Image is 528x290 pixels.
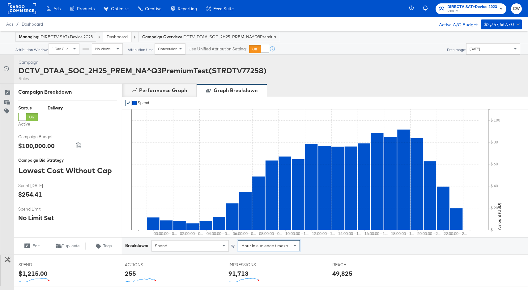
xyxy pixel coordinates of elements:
[484,21,514,28] div: $2,747,667.70
[53,6,61,11] span: Ads
[18,105,38,111] div: Status
[339,229,376,235] text: 16:00:00 - 16:59:59
[234,229,271,235] text: 08:00:00 - 08:59:59
[103,243,112,249] span: Tags
[366,229,402,235] text: 18:00:00 - 18:59:59
[125,262,171,268] span: ACTIONS
[214,87,258,94] div: Graph Breakdown
[18,134,65,140] span: Campaign Budget
[447,4,497,10] span: DIRECTV SAT+Device 2023
[447,9,497,14] span: DirecTV
[18,88,117,96] div: Campaign Breakdown
[241,243,293,249] span: Hour in audience timezone
[13,22,22,27] span: /
[18,165,117,176] div: Lowest Cost Without Cap
[138,100,149,105] span: Spend
[18,121,38,127] label: Active
[287,229,323,235] text: 12:00:00 - 12:59:59
[207,229,244,235] text: 06:00:00 - 06:59:59
[18,213,54,222] div: No Limit Set
[19,262,65,268] span: SPEND
[127,48,155,52] div: Attribution time:
[189,46,247,52] label: Use Unified Attribution Setting:
[111,6,129,11] span: Optimize
[6,22,13,27] span: Ads
[432,19,478,29] div: Active A/C Budget
[19,76,266,82] div: Sales
[18,183,65,189] span: Spent [DATE]
[183,34,276,40] span: DCTV_DTAA_SOC_2H25_PREM_NA^Q3PremiumTest(STRDTV77258)
[19,34,93,40] div: DIRECTV SAT+Device 2023
[18,206,65,212] span: Spend Limit
[86,242,122,250] button: Tags
[332,269,352,278] div: 49,825
[228,262,275,268] span: IMPRESSIONS
[22,22,43,27] a: Dashboard
[419,229,455,235] text: 22:00:00 - 22:59:59
[332,262,379,268] span: REACH
[48,105,63,111] div: Delivery
[213,6,234,11] span: Feed Suite
[142,34,182,39] strong: Campaign Overview:
[481,19,522,29] button: $2,747,667.70
[313,229,350,235] text: 14:00:00 - 14:59:59
[511,3,522,14] button: CW
[139,87,187,94] div: Performance Graph
[107,34,128,40] a: Dashboard
[19,269,48,278] div: $1,215.00
[15,48,49,52] div: Attribution Window:
[228,269,249,278] div: 91,713
[155,229,192,235] text: 02:00:00 - 02:59:59
[129,229,165,235] text: 00:00:00 - 00:59:59
[62,243,80,249] span: Duplicate
[50,242,86,250] button: Duplicate
[513,5,519,12] span: CW
[18,190,42,199] div: $254.41
[436,3,506,14] button: DIRECTV SAT+Device 2023DirecTV
[260,229,297,235] text: 10:00:00 - 10:59:59
[496,203,502,230] text: Amount (USD)
[178,6,197,11] span: Reporting
[447,48,466,52] div: Date range:
[18,157,117,163] div: Campaign Bid Strategy
[158,46,177,51] span: Conversion
[32,243,40,249] span: Edit
[52,46,72,51] span: 1 Day Clicks
[77,6,95,11] span: Products
[19,34,40,39] strong: Managing:
[470,46,480,51] span: [DATE]
[14,242,50,250] button: Edit
[181,229,218,235] text: 04:00:00 - 04:59:59
[125,100,131,106] a: ✔
[155,243,167,249] span: Spend
[19,65,266,76] div: DCTV_DTAA_SOC_2H25_PREM_NA^Q3PremiumTest(STRDTV77258)
[19,59,266,65] div: Campaign
[392,229,429,235] text: 20:00:00 - 20:59:59
[145,6,161,11] span: Creative
[18,141,55,150] div: $100,000.00
[125,269,136,278] div: 255
[95,46,111,51] span: No Views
